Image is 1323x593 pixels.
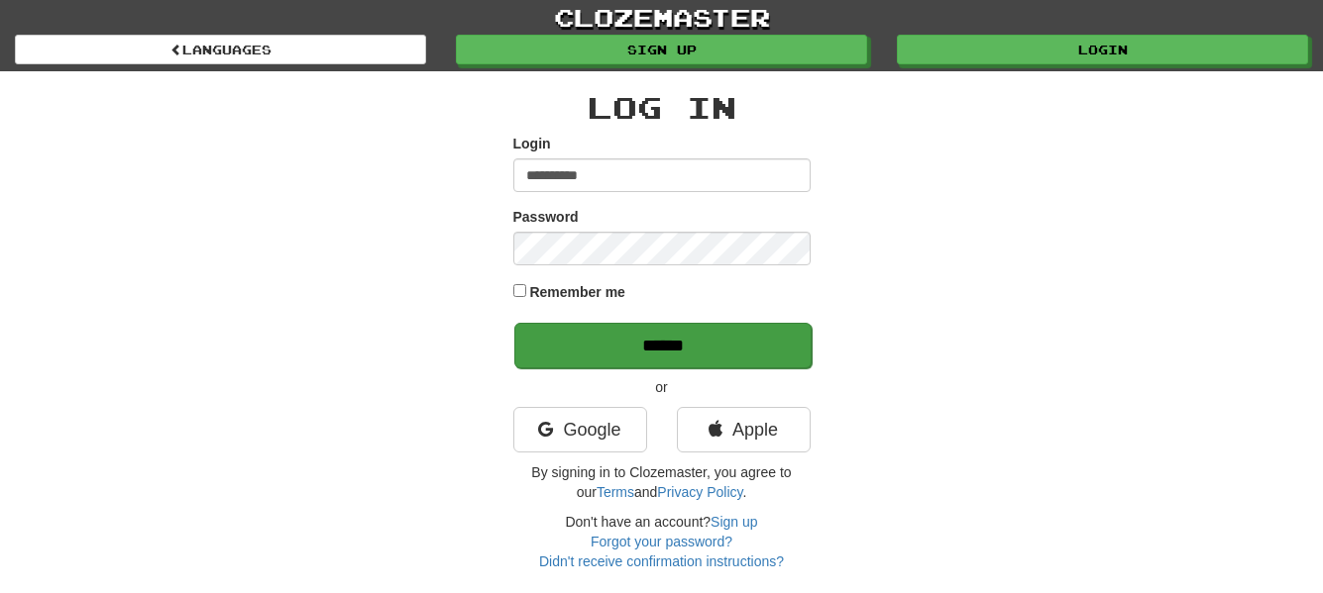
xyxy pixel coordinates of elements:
[897,35,1308,64] a: Login
[657,484,742,500] a: Privacy Policy
[513,377,811,397] p: or
[513,407,647,452] a: Google
[539,553,784,569] a: Didn't receive confirmation instructions?
[513,91,811,124] h2: Log In
[513,134,551,153] label: Login
[456,35,867,64] a: Sign up
[597,484,634,500] a: Terms
[529,282,625,302] label: Remember me
[513,207,579,227] label: Password
[677,407,811,452] a: Apple
[513,462,811,502] p: By signing in to Clozemaster, you agree to our and .
[711,514,757,530] a: Sign up
[513,512,811,571] div: Don't have an account?
[15,35,426,64] a: Languages
[591,534,732,549] a: Forgot your password?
